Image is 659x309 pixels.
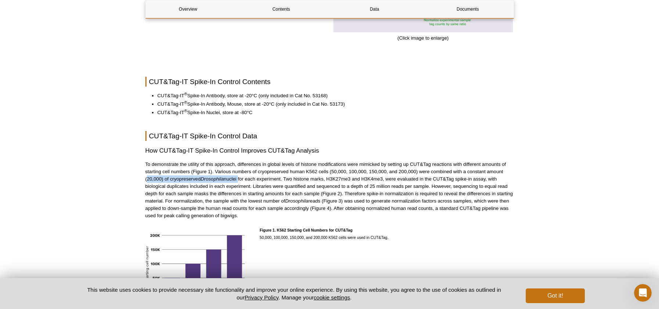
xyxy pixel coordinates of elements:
[426,0,510,18] a: Documents
[314,294,350,301] button: cookie settings
[285,198,308,204] em: Drosophila
[184,91,187,96] sup: ®
[145,161,514,219] p: To demonstrate the utility of this approach, differences in global levels of histone modification...
[157,92,507,99] li: CUT&Tag-IT Spike-In Antibody, store at -20°C (only included in Cat No. 53168)
[184,100,187,104] sup: ®
[526,288,584,303] button: Got it!
[260,228,388,240] span: 50,000, 100,000, 150,000, and 200,000 K562 cells were used in CUT&Tag.
[184,108,187,113] sup: ®
[634,284,652,302] iframe: Intercom live chat
[201,176,224,182] em: Drosophila
[145,226,254,303] img: K562 Starting Cell Numbers for CUT&Tag
[260,228,352,232] strong: Figure 1. K562 Starting Cell Numbers for CUT&Tag
[145,77,514,87] h2: CUT&Tag-IT Spike-In Control Contents
[239,0,324,18] a: Contents
[145,146,514,155] h3: How CUT&Tag-IT Spike-In Control Improves CUT&Tag Analysis
[157,109,507,116] li: CUT&Tag-IT Spike-In Nuclei, store at -80°C
[245,294,278,301] a: Privacy Policy
[75,286,514,301] p: This website uses cookies to provide necessary site functionality and improve your online experie...
[332,0,417,18] a: Data
[146,0,231,18] a: Overview
[145,131,514,141] h2: CUT&Tag-IT Spike-In Control Data
[157,101,507,108] li: CUT&Tag-IT Spike-In Antibody, Mouse, store at -20°C (only included in Cat No. 53173)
